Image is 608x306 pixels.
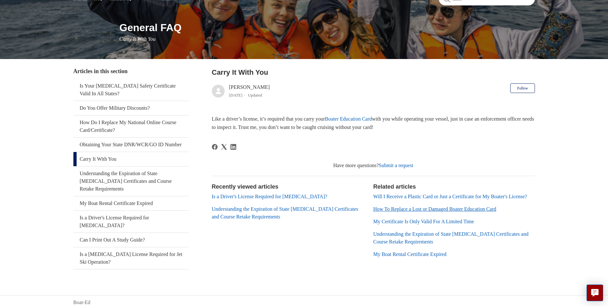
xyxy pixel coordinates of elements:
a: Is a Driver's License Required for [MEDICAL_DATA]? [212,194,328,199]
h2: Related articles [373,183,535,191]
div: Have more questions? [212,162,535,169]
a: Is Your [MEDICAL_DATA] Safety Certificate Valid In All States? [73,79,189,101]
a: How Do I Replace My National Online Course Card/Certificate? [73,115,189,137]
a: Will I Receive a Plastic Card or Just a Certificate for My Boater's License? [373,194,527,199]
svg: Share this page on X Corp [221,144,227,150]
time: 05/31/2024, 10:06 [229,93,243,98]
li: Updated [248,93,262,98]
a: Submit a request [379,163,413,168]
div: [PERSON_NAME] [229,83,270,99]
a: Is a Driver's License Required for [MEDICAL_DATA]? [73,211,189,233]
a: Obtaining Your State DNR/WCR/GO ID Number [73,138,189,152]
span: Articles in this section [73,68,128,74]
a: Understanding the Expiration of State [MEDICAL_DATA] Certificates and Course Retake Requirements [212,206,358,219]
a: My Certificate Is Only Valid For A Limited Time [373,219,474,224]
a: LinkedIn [230,144,236,150]
a: How To Replace a Lost or Damaged Boater Education Card [373,206,496,212]
a: X Corp [221,144,227,150]
button: Follow Article [510,83,535,93]
p: Like a driver’s license, it’s required that you carry your with you while operating your vessel, ... [212,115,535,131]
span: Carry It With You [120,36,156,42]
svg: Share this page on LinkedIn [230,144,236,150]
a: Can I Print Out A Study Guide? [73,233,189,247]
h1: General FAQ [120,20,535,35]
a: Carry It With You [73,152,189,166]
a: Understanding the Expiration of State [MEDICAL_DATA] Certificates and Course Retake Requirements [373,231,529,244]
h2: Carry It With You [212,67,535,78]
a: My Boat Rental Certificate Expired [73,196,189,210]
a: Understanding the Expiration of State [MEDICAL_DATA] Certificates and Course Retake Requirements [73,166,189,196]
button: Live chat [587,285,603,301]
a: Is a [MEDICAL_DATA] License Required for Jet Ski Operation? [73,247,189,269]
a: Boater Education Card [325,116,372,122]
a: Do You Offer Military Discounts? [73,101,189,115]
svg: Share this page on Facebook [212,144,218,150]
a: Facebook [212,144,218,150]
h2: Recently viewed articles [212,183,367,191]
a: My Boat Rental Certificate Expired [373,251,446,257]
